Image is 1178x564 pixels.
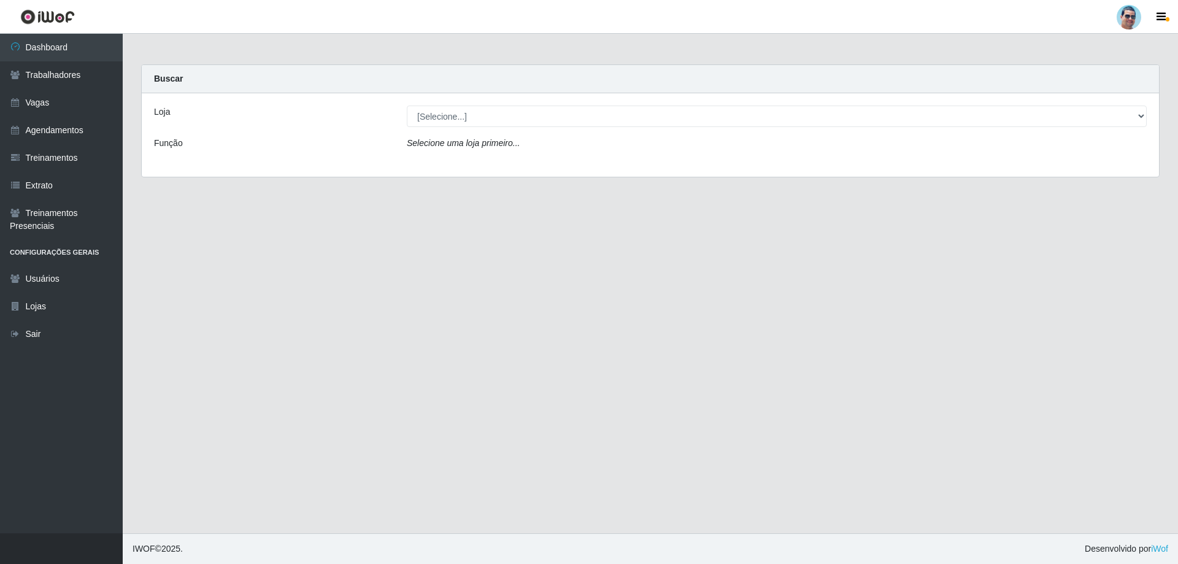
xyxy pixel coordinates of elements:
[133,544,155,554] span: IWOF
[1085,543,1168,555] span: Desenvolvido por
[154,137,183,150] label: Função
[1151,544,1168,554] a: iWof
[20,9,75,25] img: CoreUI Logo
[133,543,183,555] span: © 2025 .
[407,138,520,148] i: Selecione uma loja primeiro...
[154,74,183,83] strong: Buscar
[154,106,170,118] label: Loja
